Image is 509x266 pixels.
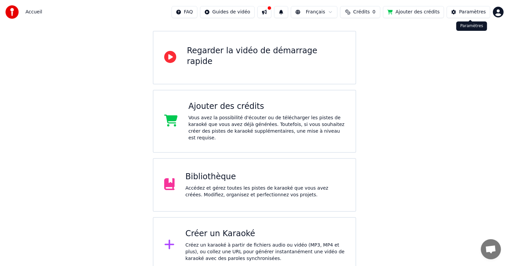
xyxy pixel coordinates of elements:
div: Paramètres [459,9,486,15]
div: Créer un Karaoké [185,228,345,239]
div: Paramètres [456,21,487,31]
button: FAQ [172,6,197,18]
button: Crédits0 [340,6,380,18]
div: Regarder la vidéo de démarrage rapide [187,46,345,67]
div: Créez un karaoké à partir de fichiers audio ou vidéo (MP3, MP4 et plus), ou collez une URL pour g... [185,242,345,262]
div: Ajouter des crédits [188,101,345,112]
div: Vous avez la possibilité d'écouter ou de télécharger les pistes de karaoké que vous avez déjà gén... [188,115,345,141]
span: Accueil [25,9,42,15]
nav: breadcrumb [25,9,42,15]
a: Ouvrir le chat [481,239,501,259]
div: Accédez et gérez toutes les pistes de karaoké que vous avez créées. Modifiez, organisez et perfec... [185,185,345,198]
button: Paramètres [447,6,490,18]
img: youka [5,5,19,19]
div: Bibliothèque [185,172,345,182]
button: Ajouter des crédits [383,6,444,18]
button: Guides de vidéo [200,6,255,18]
span: Crédits [353,9,370,15]
span: 0 [373,9,376,15]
